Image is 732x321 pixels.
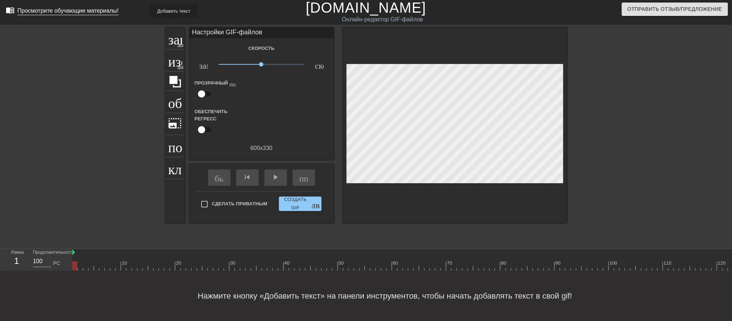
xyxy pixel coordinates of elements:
[243,173,252,181] font: skip_previous
[718,260,726,266] font: 120
[176,260,181,266] font: 20
[177,63,219,69] font: добавить_круг
[263,145,273,151] font: 330
[664,260,672,266] font: 110
[393,260,398,266] font: 60
[168,138,215,152] font: помощь
[17,8,119,14] font: Просмотрите обучающие материалы!
[610,260,617,266] font: 100
[501,260,506,266] font: 80
[192,29,262,36] font: Настройки GIF-файлов
[311,200,378,208] font: двойная_стрелка
[11,250,24,255] font: Рамка
[14,256,19,266] font: 1
[260,145,263,151] font: х
[271,173,280,181] font: play_arrow
[195,109,228,121] font: Обеспечить регресс
[168,116,182,130] font: photo_size_select_large
[122,260,127,266] font: 10
[6,6,119,17] a: Просмотрите обучающие материалы!
[300,173,393,181] font: пропустить_следующий
[284,197,307,210] font: Создать GIF
[229,80,250,86] font: помощь
[315,60,348,69] font: скорость
[198,291,572,300] font: Нажмите кнопку «Добавить текст» на панели инструментов, чтобы начать добавлять текст в свой gif!
[339,260,344,266] font: 50
[199,60,276,69] font: замедленное_видео
[215,173,292,181] font: быстрая_перемотка
[195,80,228,86] font: Прозрачный
[250,145,260,151] font: 600
[342,16,423,22] font: Онлайн-редактор GIF-файлов
[168,94,219,108] font: обрезать
[168,31,225,44] font: заголовок
[628,6,722,12] font: Отправить отзыв/предложение
[168,160,233,174] font: клавиатура
[248,46,274,51] font: Скорость
[555,260,560,266] font: 90
[33,250,74,255] font: Продолжительность
[447,260,452,266] font: 70
[230,260,235,266] font: 30
[177,41,219,47] font: добавить_круг
[279,197,321,211] button: Создать GIF
[168,53,244,67] font: изображение
[284,260,289,266] font: 40
[6,6,14,14] font: menu_book
[622,3,728,16] button: Отправить отзыв/предложение
[53,260,60,266] font: РС
[212,201,268,206] font: Сделать приватным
